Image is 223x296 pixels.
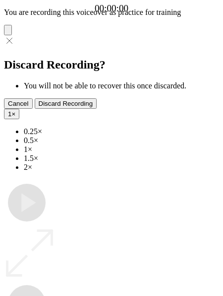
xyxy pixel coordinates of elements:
li: 0.5× [24,136,219,145]
button: Discard Recording [35,98,97,109]
li: 0.25× [24,127,219,136]
a: 00:00:00 [95,3,128,14]
span: 1 [8,110,11,118]
li: You will not be able to recover this once discarded. [24,81,219,90]
button: 1× [4,109,19,119]
h2: Discard Recording? [4,58,219,72]
button: Cancel [4,98,33,109]
li: 2× [24,163,219,172]
li: 1× [24,145,219,154]
li: 1.5× [24,154,219,163]
p: You are recording this voiceover as practice for training [4,8,219,17]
